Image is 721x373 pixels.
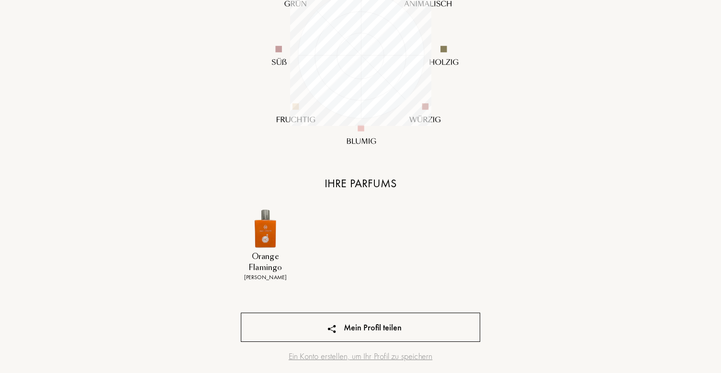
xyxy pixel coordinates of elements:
[327,325,336,333] img: share_icn.png
[246,209,285,249] img: IGEJC1LQHQ.jpg
[241,350,480,362] a: Ein Konto erstellen, um Ihr Profil zu speichern
[236,273,295,282] div: [PERSON_NAME]
[241,313,480,342] div: Mein Profil teilen
[236,251,295,273] div: Orange Flamingo
[241,175,480,192] div: Ihre Parfums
